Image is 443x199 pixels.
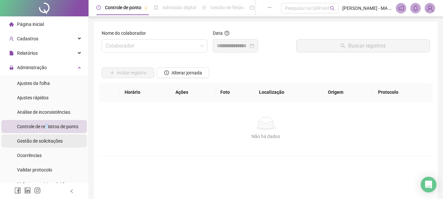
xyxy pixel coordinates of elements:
[171,69,202,76] span: Alterar jornada
[96,5,101,10] span: clock-circle
[9,36,14,41] span: user-add
[323,83,373,101] th: Origem
[17,138,63,144] span: Gestão de solicitações
[413,5,418,11] span: bell
[267,5,272,10] span: ellipsis
[9,22,14,27] span: home
[34,187,41,194] span: instagram
[170,83,215,101] th: Ações
[102,68,154,78] button: Incluir registro
[17,65,47,70] span: Administração
[17,167,52,172] span: Validar protocolo
[24,187,31,194] span: linkedin
[17,36,38,41] span: Cadastros
[17,50,38,56] span: Relatórios
[70,189,74,193] span: left
[254,83,323,101] th: Localização
[144,6,148,10] span: pushpin
[162,5,196,10] span: Admissão digital
[213,30,223,36] span: Data
[17,95,49,100] span: Ajustes rápidos
[296,39,430,52] button: Buscar registros
[330,6,335,11] span: search
[164,70,169,75] span: clock-circle
[9,65,14,70] span: lock
[250,5,254,10] span: dashboard
[373,83,433,101] th: Protocolo
[107,133,425,140] div: Não há dados
[225,31,229,35] span: question-circle
[154,5,158,10] span: file-done
[119,83,170,101] th: Horário
[17,124,78,129] span: Controle de registros de ponto
[215,83,254,101] th: Foto
[9,51,14,55] span: file
[14,187,21,194] span: facebook
[17,182,67,187] span: Link para registro rápido
[17,153,42,158] span: Ocorrências
[342,5,392,12] span: [PERSON_NAME] - MA CONEGLIAN CENTRAL
[17,22,44,27] span: Página inicial
[157,68,209,78] button: Alterar jornada
[102,30,150,37] label: Nome do colaborador
[211,5,244,10] span: Gestão de férias
[398,5,404,11] span: notification
[421,177,436,192] div: Open Intercom Messenger
[425,3,435,13] img: 30179
[105,5,141,10] span: Controle de ponto
[17,109,70,115] span: Análise de inconsistências
[202,5,207,10] span: sun
[17,81,50,86] span: Ajustes da folha
[157,71,209,76] a: Alterar jornada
